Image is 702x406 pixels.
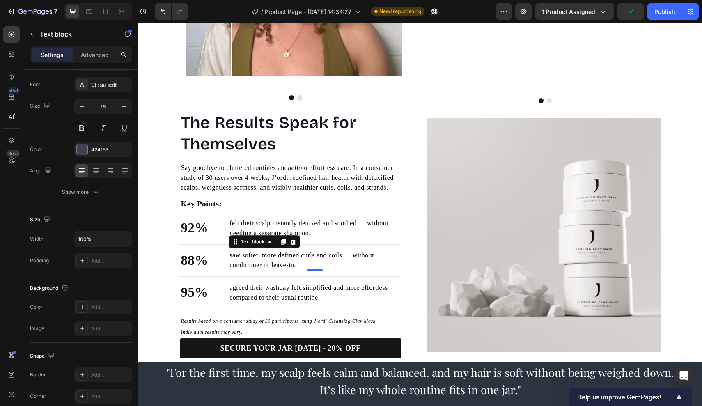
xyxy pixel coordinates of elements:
[261,7,263,16] span: /
[91,325,130,333] div: Add...
[30,235,44,243] div: Width
[75,232,131,246] input: Auto
[159,72,164,77] button: Dot
[151,72,156,77] button: Dot
[90,195,262,216] div: Rich Text Editor. Editing area: main
[288,95,522,329] img: gempages_572816717198132039-5e951869-4589-4fc0-8445-9148e9289c71.jpg
[577,392,684,402] button: Show survey - Help us improve GemPages!
[30,283,70,294] div: Background
[43,227,70,248] p: 88%
[674,366,694,385] div: Open Intercom Messenger
[91,304,130,311] div: Add...
[265,7,351,16] span: Product Page - [DATE] 14:34:27
[30,214,52,225] div: Size
[43,295,239,312] i: Results based on a consumer study of 30 participants using J’ordi Cleansing Clay Mask. Individual...
[82,321,223,329] span: SECURE YOUR JAR [DATE] - 20% OFF
[42,315,263,335] a: SECURE YOUR JAR [DATE] - 20% OFF
[81,50,109,59] p: Advanced
[30,81,40,88] div: Font
[647,3,682,20] button: Publish
[542,7,595,16] span: 1 product assigned
[30,303,43,311] div: Color
[91,261,249,278] span: agreed their washday felt simplified and more effortless compared to their usual routine.
[43,141,255,168] span: Say goodbye to cluttered routines and to effortless care. In a consumer study of 30 users over 4 ...
[91,229,236,245] span: saw softer, more defined curls and coils — without conditioner or leave-in.
[28,342,536,374] span: "For the first time, my scalp feels calm and balanced, and my hair is soft without being weighed ...
[30,146,43,153] div: Color
[138,23,702,406] iframe: Design area
[30,101,52,112] div: Size
[379,8,421,15] span: Need republishing
[8,87,20,94] div: 450
[30,185,132,200] button: Show more
[41,50,64,59] p: Settings
[30,351,56,362] div: Shape
[30,371,46,378] div: Border
[149,141,164,148] i: hello
[155,3,188,20] div: Undo/Redo
[91,257,130,265] div: Add...
[30,165,53,177] div: Align
[408,75,413,80] button: Dot
[30,257,49,264] div: Padding
[91,372,130,379] div: Add...
[91,197,250,213] span: felt their scalp instantly detoxed and soothed — without needing a separate shampoo.
[62,188,100,196] div: Show more
[400,75,405,80] button: Dot
[535,3,614,20] button: 1 product assigned
[43,259,70,280] p: 95%
[101,215,128,222] div: Text block
[91,393,130,400] div: Add...
[91,81,130,89] div: Ui-sans-serif
[30,325,44,332] div: Image
[43,175,262,187] p: Key Points:
[30,392,46,400] div: Corner
[54,7,57,16] p: 7
[577,393,674,401] span: Help us improve GemPages!
[6,150,20,157] div: Beta
[40,29,110,39] p: Text block
[654,7,675,16] div: Publish
[43,195,70,216] p: 92%
[3,3,61,20] button: 7
[90,227,262,248] div: Rich Text Editor. Editing area: main
[91,146,130,154] div: 424153
[42,88,263,133] h2: The Results Speak for Themselves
